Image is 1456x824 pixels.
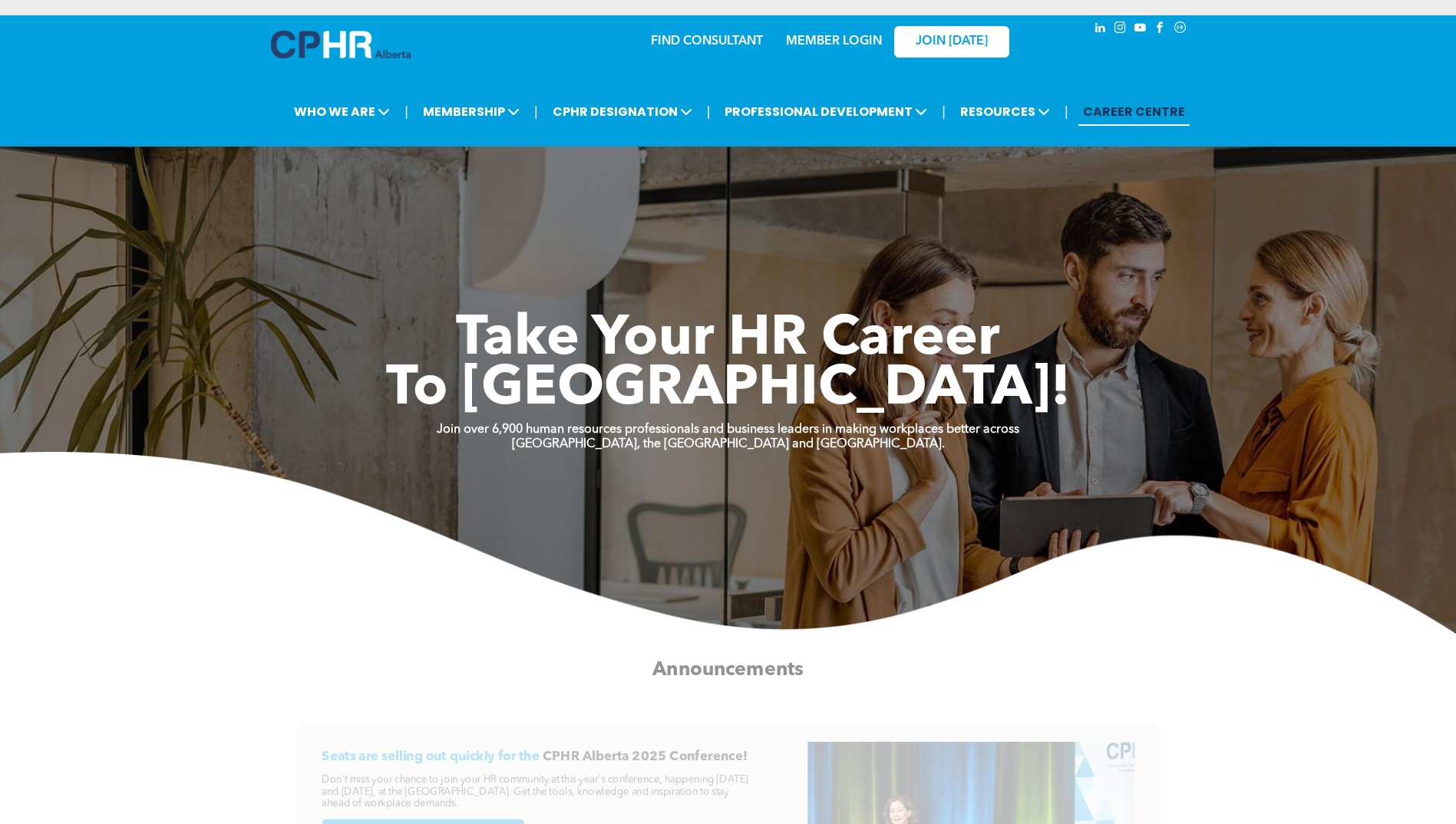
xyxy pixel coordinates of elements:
a: youtube [1132,19,1149,40]
a: FIND CONSULTANT [651,35,763,48]
span: Take Your HR Career [456,312,1000,368]
span: JOIN [DATE] [916,35,988,49]
span: To [GEOGRAPHIC_DATA]! [386,362,1071,417]
strong: [GEOGRAPHIC_DATA], the [GEOGRAPHIC_DATA] and [GEOGRAPHIC_DATA]. [512,438,945,450]
span: PROFESSIONAL DEVELOPMENT [720,97,932,126]
span: CPHR Alberta 2025 Conference! [543,750,748,763]
a: MEMBER LOGIN [786,35,882,48]
img: A blue and white logo for cp alberta [271,31,411,58]
strong: Join over 6,900 human resources professionals and business leaders in making workplaces better ac... [437,424,1019,436]
span: CPHR DESIGNATION [548,97,697,126]
span: WHO WE ARE [289,97,395,126]
a: linkedin [1092,19,1109,40]
span: Don't miss your chance to join your HR community at this year's conference, happening [DATE] and ... [322,774,748,809]
a: facebook [1152,19,1169,40]
li: | [707,96,711,127]
li: | [1065,96,1068,127]
a: JOIN [DATE] [894,26,1009,58]
a: CAREER CENTRE [1078,97,1190,126]
span: MEMBERSHIP [418,97,524,126]
li: | [534,96,538,127]
span: Announcements [652,660,804,679]
li: | [942,96,946,127]
li: | [404,96,408,127]
span: RESOURCES [956,97,1055,126]
a: Social network [1172,19,1189,40]
a: instagram [1112,19,1129,40]
span: Seats are selling out quickly for the [322,750,540,763]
